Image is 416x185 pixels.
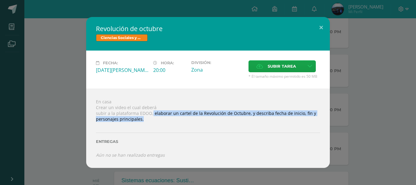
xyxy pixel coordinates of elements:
div: Zona [191,66,244,73]
label: División: [191,60,244,65]
label: Entregas [96,139,320,144]
h2: Revolución de octubre [96,24,320,33]
button: Close (Esc) [312,17,330,38]
span: Hora: [161,61,174,65]
div: En casa Crear un video el cual deberá subir a la plataforma EDOO, elaborar un cartel de la Revolu... [86,89,330,168]
div: [DATE][PERSON_NAME] [96,67,148,73]
span: Subir tarea [268,61,296,72]
span: Ciencias Sociales y Formación Ciudadana [96,34,148,41]
span: * El tamaño máximo permitido es 50 MB [249,74,320,79]
span: Fecha: [103,61,118,65]
div: 20:00 [153,67,186,73]
i: Aún no se han realizado entregas [96,152,165,158]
